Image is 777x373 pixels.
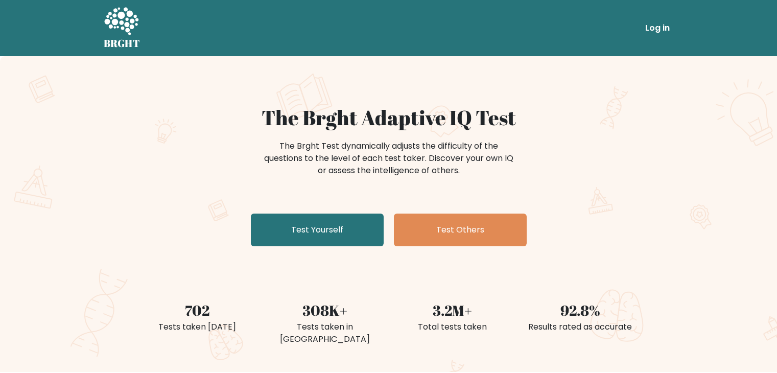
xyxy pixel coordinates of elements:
[523,299,638,321] div: 92.8%
[261,140,516,177] div: The Brght Test dynamically adjusts the difficulty of the questions to the level of each test take...
[139,299,255,321] div: 702
[267,299,383,321] div: 308K+
[139,105,638,130] h1: The Brght Adaptive IQ Test
[395,299,510,321] div: 3.2M+
[641,18,674,38] a: Log in
[104,4,140,52] a: BRGHT
[139,321,255,333] div: Tests taken [DATE]
[395,321,510,333] div: Total tests taken
[523,321,638,333] div: Results rated as accurate
[104,37,140,50] h5: BRGHT
[251,214,384,246] a: Test Yourself
[394,214,527,246] a: Test Others
[267,321,383,345] div: Tests taken in [GEOGRAPHIC_DATA]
